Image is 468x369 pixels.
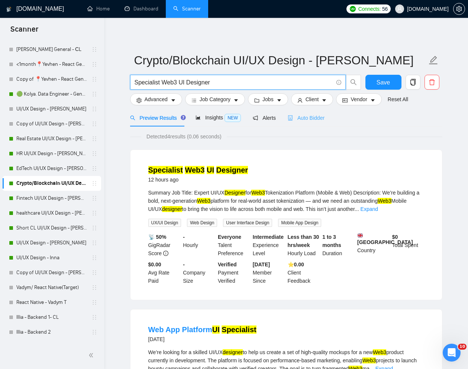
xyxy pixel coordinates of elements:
span: user [297,97,303,103]
b: - [183,261,185,267]
div: Total Spent [391,233,426,257]
span: Save [377,78,390,87]
span: holder [91,299,97,305]
mark: Web3 [251,190,265,196]
button: search [346,75,361,90]
mark: Web3 [362,357,376,363]
button: barsJob Categorycaret-down [185,93,245,105]
div: Hourly Load [286,233,321,257]
span: holder [91,285,97,291]
mark: designer [223,349,243,355]
a: Specialist Web3 UI Designer [148,166,248,174]
a: Real Estate UI/UX Design - [PERSON_NAME] [16,131,87,146]
b: [DATE] [253,261,270,267]
a: React Native - Vadym T [16,295,87,310]
div: Member Since [251,260,286,285]
span: caret-down [171,97,176,103]
span: info-circle [163,251,168,256]
span: 56 [382,5,388,13]
span: UX/UI Design [148,219,181,227]
div: GigRadar Score [147,233,182,257]
div: Experience Level [251,233,286,257]
span: holder [91,106,97,112]
a: [PERSON_NAME] General - СL [16,42,87,57]
a: Vadym/ React Native(Target) [16,280,87,295]
a: homeHome [87,6,110,12]
div: Hourly [181,233,216,257]
span: caret-down [322,97,327,103]
a: healthcare UI/UX Design - [PERSON_NAME] [16,206,87,221]
span: ... [355,206,359,212]
b: Everyone [218,234,241,240]
mark: Specialist [148,166,183,174]
span: Client [306,95,319,103]
button: userClientcaret-down [291,93,333,105]
span: holder [91,270,97,276]
a: Expand [361,206,378,212]
a: dashboardDashboard [125,6,158,12]
mark: designer [162,206,182,212]
span: Jobs [262,95,274,103]
a: Fintech UI/UX Design - [PERSON_NAME] [16,191,87,206]
b: 📡 50% [148,234,167,240]
span: caret-down [233,97,239,103]
img: 🇬🇧 [358,233,363,238]
mark: Designer [216,166,248,174]
div: Payment Verified [216,260,251,285]
a: UI/UX Design - [PERSON_NAME] [16,102,87,116]
mark: UI [207,166,214,174]
b: $0.00 [148,261,161,267]
span: holder [91,136,97,142]
b: Intermediate [253,234,284,240]
b: ⭐️ 0.00 [288,261,304,267]
span: holder [91,121,97,127]
a: Copy of UI/UX Design - [PERSON_NAME] [16,116,87,131]
span: 10 [458,344,467,350]
mark: UI [212,325,220,334]
span: bars [191,97,197,103]
a: UI/UX Design - Inna [16,250,87,265]
button: folderJobscaret-down [248,93,288,105]
button: delete [425,75,439,90]
span: holder [91,46,97,52]
span: info-circle [336,80,341,85]
span: holder [91,210,97,216]
div: [DATE] [148,335,256,344]
span: holder [91,180,97,186]
a: [PERSON_NAME] | Full-Stack dev [16,340,87,354]
span: User Interface Design [223,219,272,227]
div: Tooltip anchor [180,114,187,121]
div: Client Feedback [286,260,321,285]
span: copy [406,79,420,86]
span: NEW [225,114,241,122]
span: delete [425,79,439,86]
a: searchScanner [173,6,201,12]
span: holder [91,240,97,246]
span: Advanced [145,95,168,103]
div: 12 hours ago [148,175,248,184]
span: holder [91,329,97,335]
span: Alerts [253,115,276,121]
a: Illia - Backend 2 [16,325,87,340]
b: Less than 30 hrs/week [288,234,319,248]
span: Preview Results [130,115,184,121]
div: Summary Job Title: Expert UI/UX for Tokenization Platform (Mobile & Web) Description: We’re build... [148,189,424,213]
span: holder [91,225,97,231]
span: holder [91,91,97,97]
a: setting [453,6,465,12]
span: Auto Bidder [288,115,325,121]
b: - [183,234,185,240]
iframe: Intercom live chat [443,344,461,362]
button: setting [453,3,465,15]
a: UI/UX Design - [PERSON_NAME] [16,235,87,250]
a: Web App PlatformUI Specialist [148,325,256,334]
span: Detected 4 results (0.06 seconds) [141,132,227,141]
span: folder [254,97,259,103]
button: copy [406,75,420,90]
span: search [130,115,135,121]
a: EdTech UI/UX Design - [PERSON_NAME] [16,161,87,176]
span: idcard [342,97,348,103]
button: idcardVendorcaret-down [336,93,381,105]
mark: Web3 [378,198,391,204]
a: 🟢 Kolya. Data Engineer - General [16,87,87,102]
